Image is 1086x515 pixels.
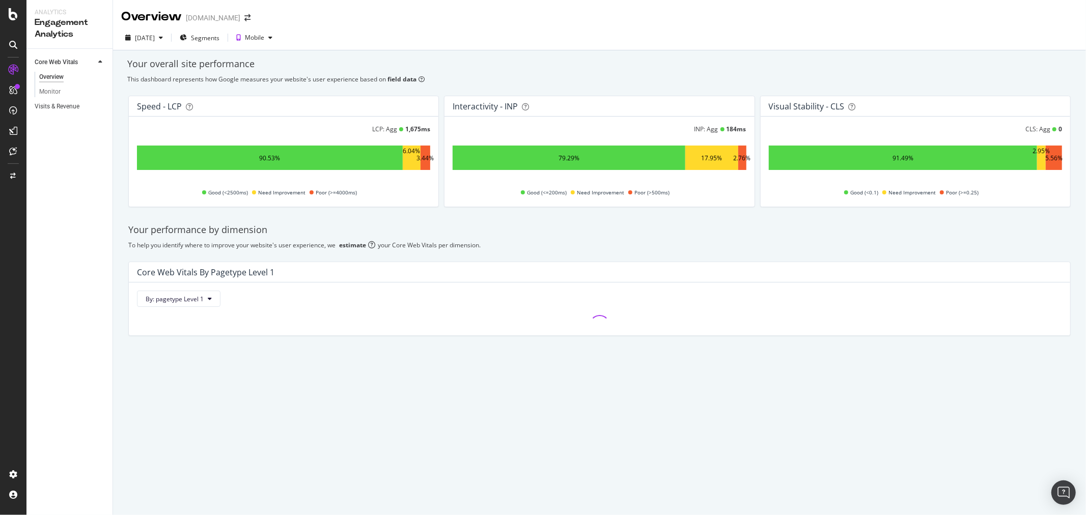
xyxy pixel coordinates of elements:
div: Open Intercom Messenger [1051,480,1076,505]
div: Monitor [39,87,61,97]
div: 3.44% [416,154,434,162]
div: 1,675 ms [405,125,430,133]
div: Visual Stability - CLS [769,101,845,111]
div: Speed - LCP [137,101,182,111]
div: Visits & Revenue [35,101,79,112]
span: Need Improvement [577,186,624,198]
span: Good (<2500ms) [208,186,248,198]
a: Core Web Vitals [35,57,95,68]
div: arrow-right-arrow-left [244,14,250,21]
div: 2.76% [734,154,751,162]
div: 91.49% [893,154,913,162]
div: Engagement Analytics [35,17,104,40]
div: Mobile [245,35,264,41]
div: estimate [339,241,366,249]
div: [DATE] [135,34,155,42]
a: Overview [39,72,105,82]
span: Need Improvement [258,186,305,198]
span: Poor (>=4000ms) [316,186,357,198]
div: Core Web Vitals [35,57,78,68]
span: Need Improvement [888,186,936,198]
div: 17.95% [702,154,722,162]
span: Poor (>=0.25) [946,186,979,198]
span: By: pagetype Level 1 [146,295,204,303]
div: Analytics [35,8,104,17]
span: Good (<=200ms) [527,186,567,198]
div: Overview [121,8,182,25]
button: Mobile [232,30,276,46]
div: 6.04% [403,147,420,169]
a: Visits & Revenue [35,101,105,112]
div: CLS: Agg [1025,125,1050,133]
div: This dashboard represents how Google measures your website's user experience based on [127,75,1072,83]
button: By: pagetype Level 1 [137,291,220,307]
div: Interactivity - INP [453,101,518,111]
div: 0 [1059,125,1062,133]
button: Segments [176,30,224,46]
div: LCP: Agg [372,125,397,133]
div: [DOMAIN_NAME] [186,13,240,23]
button: [DATE] [121,30,167,46]
div: To help you identify where to improve your website's user experience, we your Core Web Vitals per... [128,241,1071,249]
a: Monitor [39,87,105,97]
div: Your performance by dimension [128,223,1071,237]
span: Good (<0.1) [850,186,878,198]
div: Your overall site performance [127,58,1072,71]
div: 5.56% [1045,154,1063,162]
div: INP: Agg [694,125,718,133]
div: 79.29% [559,154,579,162]
div: 90.53% [259,154,280,162]
div: Overview [39,72,64,82]
div: 2.95% [1033,147,1050,169]
div: 184 ms [727,125,746,133]
span: Poor (>500ms) [634,186,670,198]
div: Core Web Vitals By pagetype Level 1 [137,267,274,277]
span: Segments [191,34,219,42]
b: field data [387,75,416,83]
